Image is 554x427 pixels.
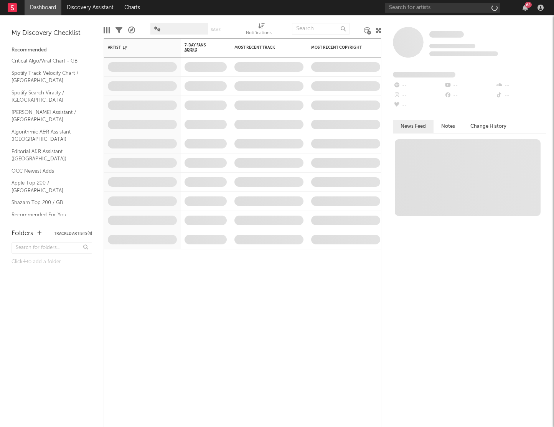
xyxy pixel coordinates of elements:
div: Most Recent Track [234,45,292,50]
div: Filters [115,19,122,41]
div: -- [393,101,444,110]
a: OCC Newest Adds [12,167,84,175]
input: Search for artists [385,3,500,13]
div: Notifications (Artist) [246,19,277,41]
button: Save [211,28,221,32]
span: Tracking Since: [DATE] [429,44,475,48]
a: Some Artist [429,31,464,38]
div: -- [393,81,444,91]
div: -- [393,91,444,101]
a: [PERSON_NAME] Assistant / [GEOGRAPHIC_DATA] [12,108,84,124]
div: Artist [108,45,165,50]
div: Notifications (Artist) [246,29,277,38]
a: Editorial A&R Assistant ([GEOGRAPHIC_DATA]) [12,147,84,163]
span: 7-Day Fans Added [185,43,215,52]
a: Critical Algo/Viral Chart - GB [12,57,84,65]
input: Search... [292,23,350,35]
button: Change History [463,120,514,133]
input: Search for folders... [12,242,92,254]
a: Spotify Search Virality / [GEOGRAPHIC_DATA] [12,89,84,104]
div: Most Recent Copyright [311,45,369,50]
button: Notes [434,120,463,133]
a: Recommended For You [12,211,84,219]
button: 62 [523,5,528,11]
a: Apple Top 200 / [GEOGRAPHIC_DATA] [12,179,84,195]
div: Folders [12,229,33,238]
a: Shazam Top 200 / GB [12,198,84,207]
a: Algorithmic A&R Assistant ([GEOGRAPHIC_DATA]) [12,128,84,143]
div: -- [495,91,546,101]
button: News Feed [393,120,434,133]
div: Recommended [12,46,92,55]
a: Spotify Track Velocity Chart / [GEOGRAPHIC_DATA] [12,69,84,85]
div: My Discovery Checklist [12,29,92,38]
div: A&R Pipeline [128,19,135,41]
div: Click to add a folder. [12,257,92,267]
span: 0 fans last week [429,51,498,56]
div: -- [444,91,495,101]
span: Fans Added by Platform [393,72,455,77]
div: -- [444,81,495,91]
div: 62 [525,2,532,8]
div: Edit Columns [104,19,110,41]
div: -- [495,81,546,91]
button: Tracked Artists(4) [54,232,92,236]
